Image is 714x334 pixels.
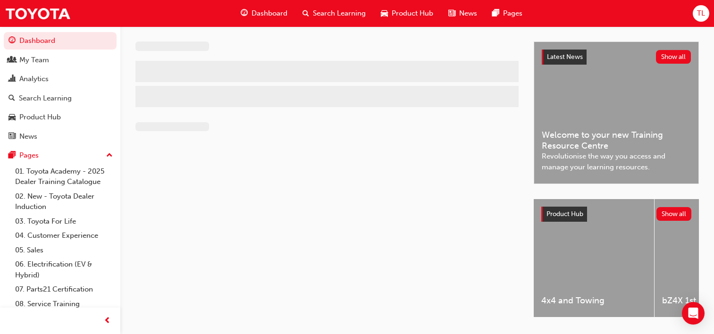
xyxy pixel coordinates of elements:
[302,8,309,19] span: search-icon
[19,93,72,104] div: Search Learning
[8,56,16,65] span: people-icon
[11,164,117,189] a: 01. Toyota Academy - 2025 Dealer Training Catalogue
[8,133,16,141] span: news-icon
[542,151,691,172] span: Revolutionise the way you access and manage your learning resources.
[233,4,295,23] a: guage-iconDashboard
[8,75,16,83] span: chart-icon
[11,297,117,311] a: 08. Service Training
[19,55,49,66] div: My Team
[441,4,485,23] a: news-iconNews
[11,214,117,229] a: 03. Toyota For Life
[503,8,522,19] span: Pages
[19,74,49,84] div: Analytics
[106,150,113,162] span: up-icon
[11,243,117,258] a: 05. Sales
[656,50,691,64] button: Show all
[534,199,654,317] a: 4x4 and Towing
[19,112,61,123] div: Product Hub
[4,90,117,107] a: Search Learning
[541,207,691,222] a: Product HubShow all
[104,315,111,327] span: prev-icon
[11,257,117,282] a: 06. Electrification (EV & Hybrid)
[541,295,647,306] span: 4x4 and Towing
[381,8,388,19] span: car-icon
[4,70,117,88] a: Analytics
[4,147,117,164] button: Pages
[546,210,583,218] span: Product Hub
[252,8,287,19] span: Dashboard
[4,30,117,147] button: DashboardMy TeamAnalyticsSearch LearningProduct HubNews
[448,8,455,19] span: news-icon
[485,4,530,23] a: pages-iconPages
[8,113,16,122] span: car-icon
[542,130,691,151] span: Welcome to your new Training Resource Centre
[19,131,37,142] div: News
[656,207,692,221] button: Show all
[4,51,117,69] a: My Team
[534,42,699,184] a: Latest NewsShow allWelcome to your new Training Resource CentreRevolutionise the way you access a...
[313,8,366,19] span: Search Learning
[547,53,583,61] span: Latest News
[4,109,117,126] a: Product Hub
[19,150,39,161] div: Pages
[392,8,433,19] span: Product Hub
[682,302,705,325] div: Open Intercom Messenger
[8,94,15,103] span: search-icon
[492,8,499,19] span: pages-icon
[8,37,16,45] span: guage-icon
[11,189,117,214] a: 02. New - Toyota Dealer Induction
[241,8,248,19] span: guage-icon
[8,151,16,160] span: pages-icon
[295,4,373,23] a: search-iconSearch Learning
[693,5,709,22] button: TL
[11,228,117,243] a: 04. Customer Experience
[697,8,705,19] span: TL
[459,8,477,19] span: News
[11,282,117,297] a: 07. Parts21 Certification
[5,3,71,24] img: Trak
[4,128,117,145] a: News
[373,4,441,23] a: car-iconProduct Hub
[542,50,691,65] a: Latest NewsShow all
[4,32,117,50] a: Dashboard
